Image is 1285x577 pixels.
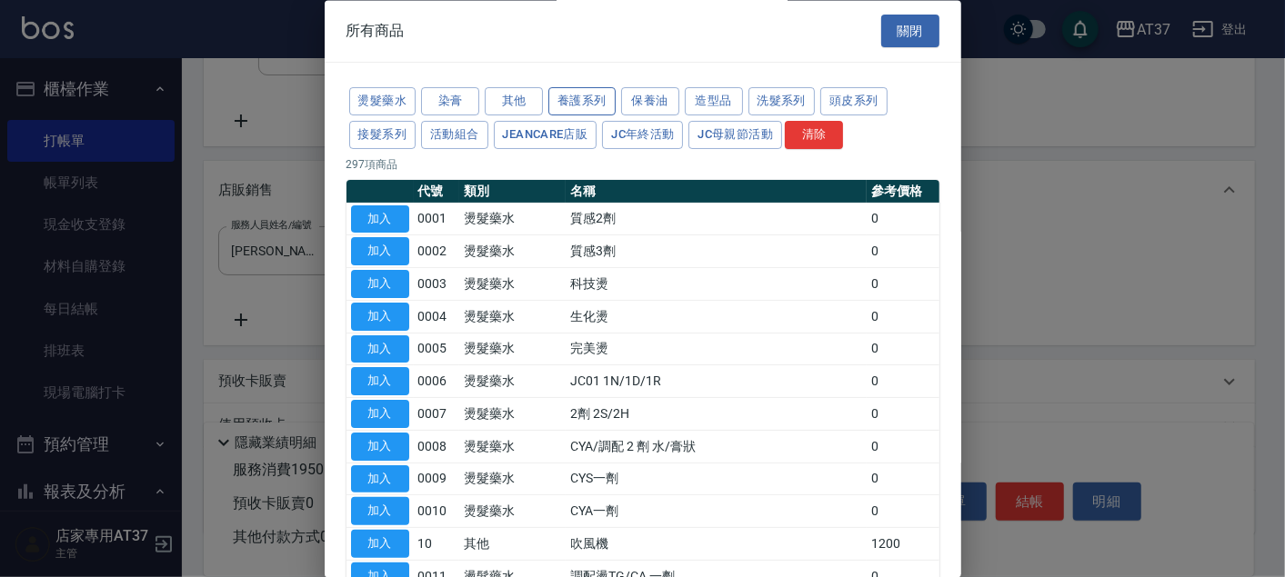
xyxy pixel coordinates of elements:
[414,235,459,268] td: 0002
[351,303,409,331] button: 加入
[566,431,867,463] td: CYA/調配 2 劑 水/膏狀
[459,495,566,528] td: 燙髮藥水
[566,235,867,268] td: 質感3劑
[566,528,867,561] td: 吹風機
[494,121,597,149] button: JeanCare店販
[459,431,566,463] td: 燙髮藥水
[459,333,566,366] td: 燙髮藥水
[351,531,409,559] button: 加入
[867,180,939,204] th: 參考價格
[414,204,459,236] td: 0001
[602,121,683,149] button: JC年終活動
[349,121,417,149] button: 接髮系列
[346,22,405,40] span: 所有商品
[867,301,939,333] td: 0
[421,88,479,116] button: 染膏
[351,335,409,363] button: 加入
[566,301,867,333] td: 生化燙
[414,398,459,431] td: 0007
[621,88,679,116] button: 保養油
[414,495,459,528] td: 0010
[459,235,566,268] td: 燙髮藥水
[566,463,867,496] td: CYS一劑
[566,365,867,398] td: JC01 1N/1D/1R
[351,401,409,429] button: 加入
[459,204,566,236] td: 燙髮藥水
[867,398,939,431] td: 0
[349,88,417,116] button: 燙髮藥水
[414,180,459,204] th: 代號
[688,121,782,149] button: JC母親節活動
[485,88,543,116] button: 其他
[414,268,459,301] td: 0003
[351,433,409,461] button: 加入
[414,431,459,463] td: 0008
[867,365,939,398] td: 0
[867,463,939,496] td: 0
[881,15,939,48] button: 關閉
[867,235,939,268] td: 0
[346,156,939,173] p: 297 項商品
[566,268,867,301] td: 科技燙
[459,528,566,561] td: 其他
[421,121,488,149] button: 活動組合
[459,398,566,431] td: 燙髮藥水
[459,301,566,333] td: 燙髮藥水
[459,365,566,398] td: 燙髮藥水
[867,431,939,463] td: 0
[867,268,939,301] td: 0
[459,180,566,204] th: 類別
[566,333,867,366] td: 完美燙
[351,271,409,299] button: 加入
[820,88,888,116] button: 頭皮系列
[566,495,867,528] td: CYA一劑
[459,463,566,496] td: 燙髮藥水
[748,88,816,116] button: 洗髮系列
[566,204,867,236] td: 質感2劑
[414,528,459,561] td: 10
[351,368,409,396] button: 加入
[414,463,459,496] td: 0009
[351,465,409,493] button: 加入
[685,88,743,116] button: 造型品
[867,495,939,528] td: 0
[414,365,459,398] td: 0006
[566,398,867,431] td: 2劑 2S/2H
[459,268,566,301] td: 燙髮藥水
[867,333,939,366] td: 0
[351,238,409,266] button: 加入
[351,205,409,234] button: 加入
[414,333,459,366] td: 0005
[414,301,459,333] td: 0004
[867,204,939,236] td: 0
[785,121,843,149] button: 清除
[867,528,939,561] td: 1200
[548,88,616,116] button: 養護系列
[566,180,867,204] th: 名稱
[351,498,409,526] button: 加入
